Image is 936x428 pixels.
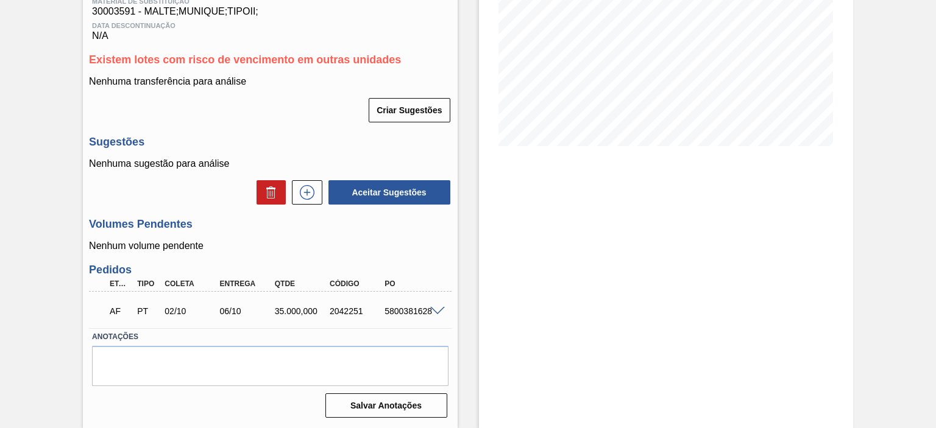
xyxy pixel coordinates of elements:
[89,76,451,87] p: Nenhuma transferência para análise
[272,306,332,316] div: 35.000,000
[217,306,277,316] div: 06/10/2025
[370,97,451,124] div: Criar Sugestões
[250,180,286,205] div: Excluir Sugestões
[107,298,134,325] div: Aguardando Faturamento
[107,279,134,288] div: Etapa
[369,98,450,122] button: Criar Sugestões
[89,136,451,149] h3: Sugestões
[89,240,451,251] p: Nenhum volume pendente
[381,279,442,288] div: PO
[217,279,277,288] div: Entrega
[89,17,451,41] div: N/A
[92,22,448,29] span: Data Descontinuação
[134,279,161,288] div: Tipo
[161,306,222,316] div: 02/10/2025
[89,218,451,231] h3: Volumes Pendentes
[272,279,332,288] div: Qtde
[110,306,131,316] p: AF
[325,393,447,418] button: Salvar Anotações
[327,279,387,288] div: Código
[92,6,448,17] span: 30003591 - MALTE;MUNIQUE;TIPOII;
[328,180,450,205] button: Aceitar Sugestões
[327,306,387,316] div: 2042251
[286,180,322,205] div: Nova sugestão
[89,54,401,66] span: Existem lotes com risco de vencimento em outras unidades
[161,279,222,288] div: Coleta
[89,158,451,169] p: Nenhuma sugestão para análise
[134,306,161,316] div: Pedido de Transferência
[322,179,452,206] div: Aceitar Sugestões
[89,264,451,276] h3: Pedidos
[92,328,448,346] label: Anotações
[381,306,442,316] div: 5800381628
